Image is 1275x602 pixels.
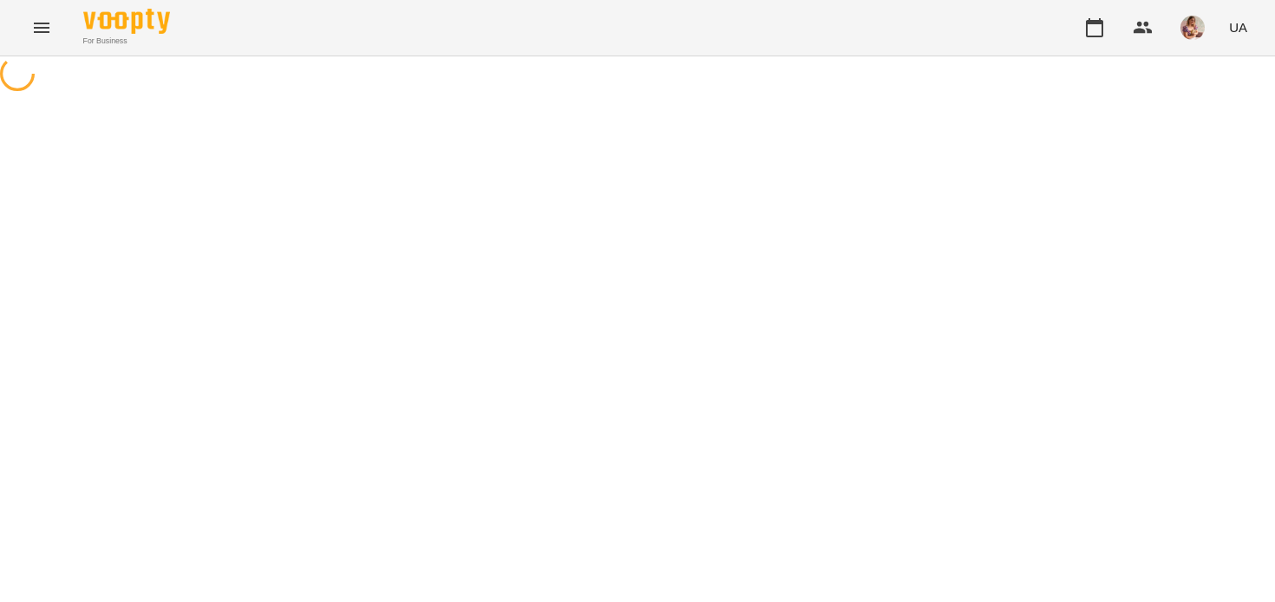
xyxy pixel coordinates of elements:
[1180,16,1205,40] img: 598c81dcb499f295e991862bd3015a7d.JPG
[1229,18,1247,36] span: UA
[83,9,170,34] img: Voopty Logo
[83,36,170,47] span: For Business
[21,7,62,49] button: Menu
[1222,11,1254,43] button: UA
